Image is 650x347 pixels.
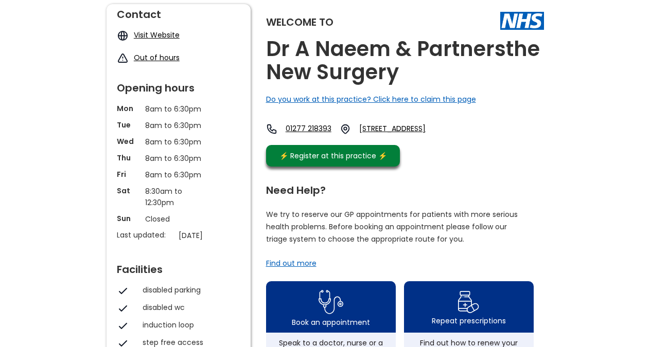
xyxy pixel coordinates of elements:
div: disabled parking [143,285,235,295]
a: Do you work at this practice? Click here to claim this page [266,94,476,104]
h2: Dr A Naeem & Partnersthe New Surgery [266,38,544,84]
p: 8am to 6:30pm [145,169,212,180]
img: repeat prescription icon [458,288,480,316]
div: disabled wc [143,302,235,313]
div: Repeat prescriptions [432,316,506,326]
p: Thu [117,153,140,163]
p: 8am to 6:30pm [145,136,212,148]
img: The NHS logo [500,12,544,29]
a: Out of hours [134,52,180,63]
a: Visit Website [134,30,180,40]
div: Need Help? [266,180,534,195]
p: Closed [145,213,212,225]
p: Sun [117,213,140,224]
div: Welcome to [266,17,333,27]
a: [STREET_ADDRESS] [359,123,451,135]
div: Contact [117,4,240,20]
div: Book an appointment [292,317,370,327]
div: ⚡️ Register at this practice ⚡️ [274,150,393,161]
p: Fri [117,169,140,179]
p: Last updated: [117,230,173,240]
img: globe icon [117,30,129,42]
p: Tue [117,120,140,130]
p: 8am to 6:30pm [145,103,212,115]
a: ⚡️ Register at this practice ⚡️ [266,145,400,167]
p: 8am to 6:30pm [145,153,212,164]
img: telephone icon [266,123,277,135]
p: 8:30am to 12:30pm [145,186,212,208]
p: [DATE] [179,230,245,241]
p: Mon [117,103,140,114]
div: Opening hours [117,78,240,93]
div: induction loop [143,320,235,330]
div: Facilities [117,259,240,275]
p: 8am to 6:30pm [145,120,212,131]
a: 01277 218393 [286,123,331,135]
img: exclamation icon [117,52,129,64]
a: Find out more [266,258,317,268]
img: book appointment icon [319,287,343,317]
p: We try to reserve our GP appointments for patients with more serious health problems. Before book... [266,208,518,245]
img: practice location icon [340,123,351,135]
p: Sat [117,186,140,196]
p: Wed [117,136,140,147]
